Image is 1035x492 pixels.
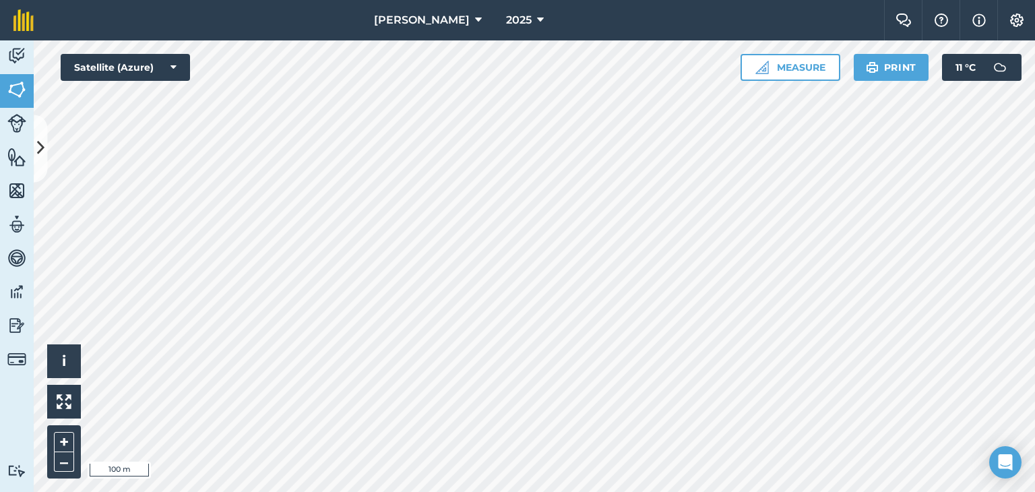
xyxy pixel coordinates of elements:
[54,452,74,472] button: –
[755,61,769,74] img: Ruler icon
[1009,13,1025,27] img: A cog icon
[7,248,26,268] img: svg+xml;base64,PD94bWwgdmVyc2lvbj0iMS4wIiBlbmNvZGluZz0idXRmLTgiPz4KPCEtLSBHZW5lcmF0b3I6IEFkb2JlIE...
[942,54,1022,81] button: 11 °C
[374,12,470,28] span: [PERSON_NAME]
[62,352,66,369] span: i
[7,315,26,336] img: svg+xml;base64,PD94bWwgdmVyc2lvbj0iMS4wIiBlbmNvZGluZz0idXRmLTgiPz4KPCEtLSBHZW5lcmF0b3I6IEFkb2JlIE...
[7,464,26,477] img: svg+xml;base64,PD94bWwgdmVyc2lvbj0iMS4wIiBlbmNvZGluZz0idXRmLTgiPz4KPCEtLSBHZW5lcmF0b3I6IEFkb2JlIE...
[7,181,26,201] img: svg+xml;base64,PHN2ZyB4bWxucz0iaHR0cDovL3d3dy53My5vcmcvMjAwMC9zdmciIHdpZHRoPSI1NiIgaGVpZ2h0PSI2MC...
[741,54,840,81] button: Measure
[896,13,912,27] img: Two speech bubbles overlapping with the left bubble in the forefront
[989,446,1022,479] div: Open Intercom Messenger
[61,54,190,81] button: Satellite (Azure)
[57,394,71,409] img: Four arrows, one pointing top left, one top right, one bottom right and the last bottom left
[7,282,26,302] img: svg+xml;base64,PD94bWwgdmVyc2lvbj0iMS4wIiBlbmNvZGluZz0idXRmLTgiPz4KPCEtLSBHZW5lcmF0b3I6IEFkb2JlIE...
[13,9,34,31] img: fieldmargin Logo
[7,214,26,235] img: svg+xml;base64,PD94bWwgdmVyc2lvbj0iMS4wIiBlbmNvZGluZz0idXRmLTgiPz4KPCEtLSBHZW5lcmF0b3I6IEFkb2JlIE...
[854,54,929,81] button: Print
[7,147,26,167] img: svg+xml;base64,PHN2ZyB4bWxucz0iaHR0cDovL3d3dy53My5vcmcvMjAwMC9zdmciIHdpZHRoPSI1NiIgaGVpZ2h0PSI2MC...
[972,12,986,28] img: svg+xml;base64,PHN2ZyB4bWxucz0iaHR0cDovL3d3dy53My5vcmcvMjAwMC9zdmciIHdpZHRoPSIxNyIgaGVpZ2h0PSIxNy...
[866,59,879,75] img: svg+xml;base64,PHN2ZyB4bWxucz0iaHR0cDovL3d3dy53My5vcmcvMjAwMC9zdmciIHdpZHRoPSIxOSIgaGVpZ2h0PSIyNC...
[933,13,949,27] img: A question mark icon
[7,80,26,100] img: svg+xml;base64,PHN2ZyB4bWxucz0iaHR0cDovL3d3dy53My5vcmcvMjAwMC9zdmciIHdpZHRoPSI1NiIgaGVpZ2h0PSI2MC...
[54,432,74,452] button: +
[7,114,26,133] img: svg+xml;base64,PD94bWwgdmVyc2lvbj0iMS4wIiBlbmNvZGluZz0idXRmLTgiPz4KPCEtLSBHZW5lcmF0b3I6IEFkb2JlIE...
[47,344,81,378] button: i
[7,350,26,369] img: svg+xml;base64,PD94bWwgdmVyc2lvbj0iMS4wIiBlbmNvZGluZz0idXRmLTgiPz4KPCEtLSBHZW5lcmF0b3I6IEFkb2JlIE...
[986,54,1013,81] img: svg+xml;base64,PD94bWwgdmVyc2lvbj0iMS4wIiBlbmNvZGluZz0idXRmLTgiPz4KPCEtLSBHZW5lcmF0b3I6IEFkb2JlIE...
[506,12,532,28] span: 2025
[955,54,976,81] span: 11 ° C
[7,46,26,66] img: svg+xml;base64,PD94bWwgdmVyc2lvbj0iMS4wIiBlbmNvZGluZz0idXRmLTgiPz4KPCEtLSBHZW5lcmF0b3I6IEFkb2JlIE...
